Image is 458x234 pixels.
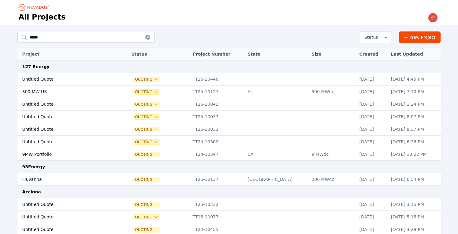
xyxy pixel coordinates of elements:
[19,12,66,22] h1: All Projects
[190,173,245,186] td: TT25-10137
[388,211,441,223] td: [DATE] 5:15 PM
[17,111,113,123] td: Untitled Quote
[134,202,160,207] button: Quoting
[17,136,113,148] td: Untitled Quote
[244,173,308,186] td: [GEOGRAPHIC_DATA]
[356,98,388,111] td: [DATE]
[356,211,388,223] td: [DATE]
[17,198,441,211] tr: Untitled QuoteQuotingTT25-10232[DATE][DATE] 3:15 PM
[356,173,388,186] td: [DATE]
[388,48,441,60] th: Last Updated
[134,127,160,132] button: Quoting
[190,136,245,148] td: TT24-10362
[190,123,245,136] td: TT25-10033
[190,98,245,111] td: TT25-10042
[17,73,441,86] tr: Untitled QuoteQuotingTT25-10446[DATE][DATE] 4:45 PM
[17,48,113,60] th: Project
[356,123,388,136] td: [DATE]
[17,173,441,186] tr: FluvannaQuotingTT25-10137[GEOGRAPHIC_DATA]200 MWdc[DATE][DATE] 6:54 PM
[134,215,160,220] button: Quoting
[190,198,245,211] td: TT25-10232
[134,227,160,232] button: Quoting
[308,173,356,186] td: 200 MWdc
[17,136,441,148] tr: Untitled QuoteQuotingTT24-10362[DATE][DATE] 6:26 PM
[17,86,441,98] tr: 300 MW USQuotingTT25-10127AL300 MWdc[DATE][DATE] 7:10 PM
[190,73,245,86] td: TT25-10446
[19,2,51,12] nav: Breadcrumb
[17,186,441,198] td: Acciona
[356,198,388,211] td: [DATE]
[134,77,160,82] button: Quoting
[399,31,441,43] a: New Project
[17,123,441,136] tr: Untitled QuoteQuotingTT25-10033[DATE][DATE] 8:37 PM
[356,73,388,86] td: [DATE]
[17,60,441,73] td: 127 Energy
[388,148,441,161] td: [DATE] 10:22 PM
[17,98,441,111] tr: Untitled QuoteQuotingTT25-10042[DATE][DATE] 1:24 PM
[128,48,189,60] th: Status
[388,123,441,136] td: [DATE] 8:37 PM
[134,152,160,157] button: Quoting
[134,140,160,144] button: Quoting
[359,32,392,43] button: Status
[356,136,388,148] td: [DATE]
[388,136,441,148] td: [DATE] 6:26 PM
[190,148,245,161] td: TT24-10347
[17,98,113,111] td: Untitled Quote
[190,48,245,60] th: Project Number
[134,115,160,119] button: Quoting
[308,48,356,60] th: Size
[308,86,356,98] td: 300 MWdc
[190,211,245,223] td: TT25-10077
[17,111,441,123] tr: Untitled QuoteQuotingTT25-10037[DATE][DATE] 8:07 PM
[388,198,441,211] td: [DATE] 3:15 PM
[134,177,160,182] button: Quoting
[388,86,441,98] td: [DATE] 7:10 PM
[356,111,388,123] td: [DATE]
[362,34,378,40] span: Status
[244,86,308,98] td: AL
[17,73,113,86] td: Untitled Quote
[17,161,441,173] td: 93Energy
[17,148,441,161] tr: 9MW PortfolioQuotingTT24-10347CA9 MWdc[DATE][DATE] 10:22 PM
[134,90,160,94] button: Quoting
[17,198,113,211] td: Untitled Quote
[17,86,113,98] td: 300 MW US
[190,111,245,123] td: TT25-10037
[17,148,113,161] td: 9MW Portfolio
[388,73,441,86] td: [DATE] 4:45 PM
[388,111,441,123] td: [DATE] 8:07 PM
[17,211,113,223] td: Untitled Quote
[17,173,113,186] td: Fluvanna
[17,211,441,223] tr: Untitled QuoteQuotingTT25-10077[DATE][DATE] 5:15 PM
[356,48,388,60] th: Created
[244,48,308,60] th: State
[134,102,160,107] button: Quoting
[356,86,388,98] td: [DATE]
[356,148,388,161] td: [DATE]
[190,86,245,98] td: TT25-10127
[308,148,356,161] td: 9 MWdc
[388,98,441,111] td: [DATE] 1:24 PM
[388,173,441,186] td: [DATE] 6:54 PM
[428,13,438,23] img: kyle.macdougall@nevados.solar
[244,148,308,161] td: CA
[17,123,113,136] td: Untitled Quote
